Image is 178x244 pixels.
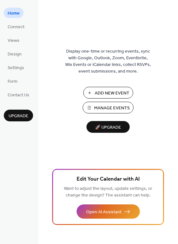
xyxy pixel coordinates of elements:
[65,48,151,75] span: Display one-time or recurring events, sync with Google, Outlook, Zoom, Eventbrite, Wix Events or ...
[64,184,152,200] span: Want to adjust the layout, update settings, or change the design? The assistant can help.
[83,102,133,113] button: Manage Events
[8,10,20,17] span: Home
[77,175,140,184] span: Edit Your Calendar with AI
[4,8,24,18] a: Home
[4,48,25,59] a: Design
[4,76,21,86] a: Form
[8,78,17,85] span: Form
[4,110,33,121] button: Upgrade
[83,87,133,99] button: Add New Event
[86,209,121,215] span: Open AI Assistant
[4,62,28,73] a: Settings
[90,123,126,132] span: 🚀 Upgrade
[4,21,28,32] a: Connect
[77,204,140,219] button: Open AI Assistant
[8,37,19,44] span: Views
[94,105,130,112] span: Manage Events
[86,121,130,133] button: 🚀 Upgrade
[4,89,33,100] a: Contact Us
[9,113,28,119] span: Upgrade
[95,90,129,97] span: Add New Event
[8,65,24,71] span: Settings
[8,24,24,30] span: Connect
[8,51,22,58] span: Design
[4,35,23,45] a: Views
[8,92,29,99] span: Contact Us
